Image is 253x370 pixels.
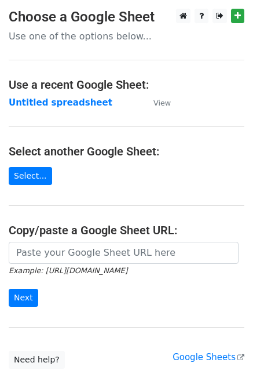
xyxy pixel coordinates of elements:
a: View [142,97,171,108]
a: Select... [9,167,52,185]
h3: Choose a Google Sheet [9,9,244,26]
small: Example: [URL][DOMAIN_NAME] [9,266,127,275]
small: View [153,99,171,107]
iframe: Chat Widget [195,314,253,370]
a: Google Sheets [173,352,244,362]
input: Next [9,289,38,307]
h4: Copy/paste a Google Sheet URL: [9,223,244,237]
a: Untitled spreadsheet [9,97,112,108]
input: Paste your Google Sheet URL here [9,242,239,264]
a: Need help? [9,351,65,369]
h4: Use a recent Google Sheet: [9,78,244,92]
p: Use one of the options below... [9,30,244,42]
h4: Select another Google Sheet: [9,144,244,158]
